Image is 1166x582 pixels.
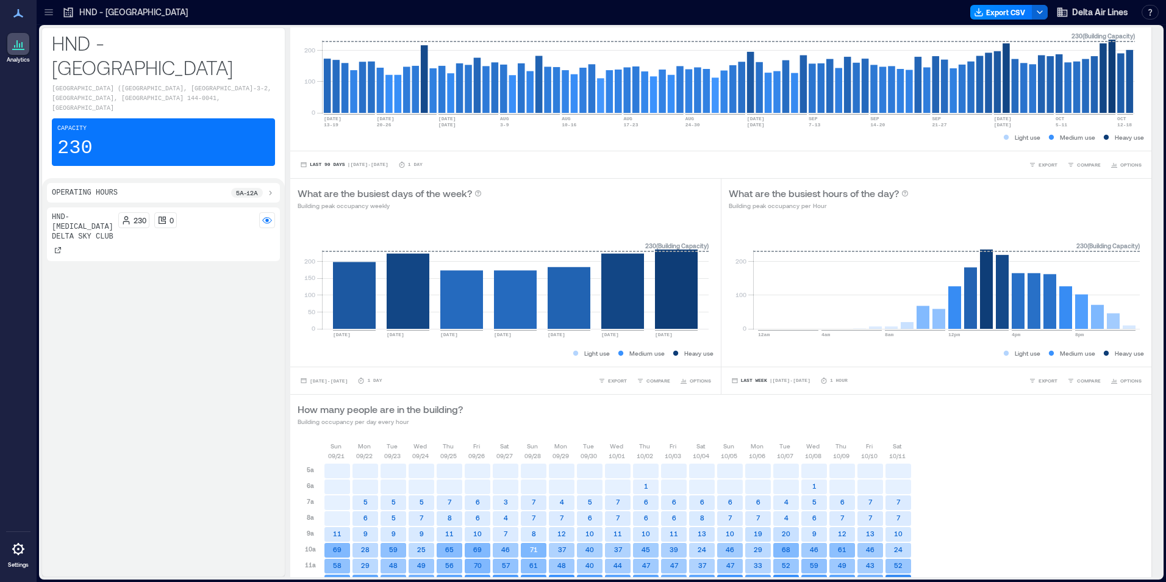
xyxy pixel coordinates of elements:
[298,201,482,210] p: Building peak occupancy weekly
[1120,377,1142,384] span: OPTIONS
[363,498,368,506] text: 5
[1072,6,1128,18] span: Delta Air Lines
[698,545,706,553] text: 24
[420,530,424,537] text: 9
[866,530,875,537] text: 13
[685,116,695,121] text: AUG
[7,56,30,63] p: Analytics
[440,451,457,461] p: 09/25
[500,441,509,451] p: Sat
[994,122,1012,128] text: [DATE]
[532,530,536,537] text: 8
[304,274,315,281] tspan: 150
[726,545,734,553] text: 46
[758,332,770,337] text: 12am
[749,451,765,461] p: 10/06
[304,46,315,54] tspan: 200
[838,561,846,569] text: 49
[588,514,592,522] text: 6
[756,498,760,506] text: 6
[1056,116,1065,121] text: OCT
[307,465,314,475] p: 5a
[417,561,426,569] text: 49
[445,530,454,537] text: 11
[532,514,536,522] text: 7
[614,545,623,553] text: 37
[504,530,508,537] text: 7
[134,215,146,225] p: 230
[496,451,513,461] p: 09/27
[500,116,509,121] text: AUG
[438,116,456,121] text: [DATE]
[735,291,746,298] tspan: 100
[585,561,594,569] text: 40
[723,441,734,451] p: Sun
[384,451,401,461] p: 09/23
[1115,132,1144,142] p: Heavy use
[616,514,620,522] text: 7
[642,561,651,569] text: 47
[754,530,762,537] text: 19
[896,514,901,522] text: 7
[501,545,510,553] text: 46
[838,545,846,553] text: 61
[821,332,831,337] text: 4am
[298,375,350,387] button: [DATE]-[DATE]
[754,545,762,553] text: 29
[782,561,790,569] text: 52
[1060,132,1095,142] p: Medium use
[932,122,946,128] text: 21-27
[868,514,873,522] text: 7
[333,332,351,337] text: [DATE]
[583,441,594,451] p: Tue
[810,561,818,569] text: 59
[308,308,315,315] tspan: 50
[367,377,382,384] p: 1 Day
[1108,159,1144,171] button: OPTIONS
[412,451,429,461] p: 09/24
[894,530,903,537] text: 10
[52,31,275,79] p: HND - [GEOGRAPHIC_DATA]
[885,332,894,337] text: 8am
[894,545,903,553] text: 24
[777,451,793,461] p: 10/07
[307,481,314,490] p: 6a
[333,530,342,537] text: 11
[1026,375,1060,387] button: EXPORT
[779,441,790,451] p: Tue
[870,122,885,128] text: 14-20
[588,498,592,506] text: 5
[389,545,398,553] text: 59
[1012,332,1021,337] text: 4pm
[629,348,665,358] p: Medium use
[557,561,566,569] text: 48
[726,561,735,569] text: 47
[445,561,454,569] text: 56
[304,77,315,85] tspan: 100
[644,514,648,522] text: 6
[504,498,508,506] text: 3
[8,561,29,569] p: Settings
[747,116,765,121] text: [DATE]
[646,377,670,384] span: COMPARE
[670,561,679,569] text: 47
[596,375,629,387] button: EXPORT
[333,545,342,553] text: 69
[1039,377,1057,384] span: EXPORT
[502,561,510,569] text: 57
[298,417,463,426] p: Building occupancy per day every hour
[562,122,576,128] text: 10-16
[812,530,817,537] text: 9
[529,561,538,569] text: 61
[693,451,709,461] p: 10/04
[634,375,673,387] button: COMPARE
[356,451,373,461] p: 09/22
[494,332,512,337] text: [DATE]
[838,530,846,537] text: 12
[532,498,536,506] text: 7
[608,377,627,384] span: EXPORT
[1077,161,1101,168] span: COMPARE
[866,545,875,553] text: 46
[672,514,676,522] text: 6
[1056,122,1067,128] text: 5-11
